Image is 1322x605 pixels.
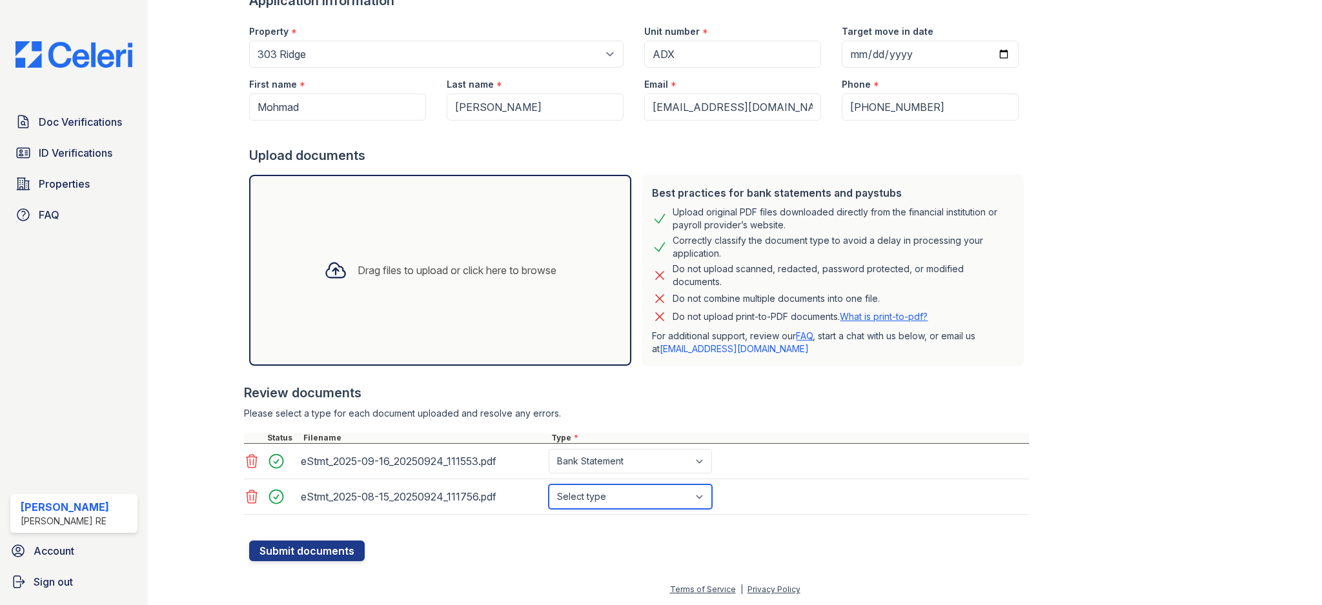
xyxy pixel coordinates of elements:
[842,78,871,91] label: Phone
[673,234,1013,260] div: Correctly classify the document type to avoid a delay in processing your application.
[39,145,112,161] span: ID Verifications
[447,78,494,91] label: Last name
[747,584,800,594] a: Privacy Policy
[840,311,928,322] a: What is print-to-pdf?
[10,109,137,135] a: Doc Verifications
[301,486,544,507] div: eStmt_2025-08-15_20250924_111756.pdf
[21,515,109,528] div: [PERSON_NAME] RE
[10,171,137,197] a: Properties
[244,407,1029,420] div: Please select a type for each document uploaded and resolve any errors.
[673,291,880,306] div: Do not combine multiple documents into one file.
[249,78,297,91] label: First name
[10,202,137,228] a: FAQ
[673,263,1013,288] div: Do not upload scanned, redacted, password protected, or modified documents.
[740,584,743,594] div: |
[549,433,1029,443] div: Type
[644,25,700,38] label: Unit number
[644,78,668,91] label: Email
[358,263,556,278] div: Drag files to upload or click here to browse
[5,569,143,595] a: Sign out
[10,140,137,166] a: ID Verifications
[670,584,736,594] a: Terms of Service
[673,206,1013,232] div: Upload original PDF files downloaded directly from the financial institution or payroll provider’...
[301,451,544,471] div: eStmt_2025-09-16_20250924_111553.pdf
[265,433,301,443] div: Status
[21,499,109,515] div: [PERSON_NAME]
[34,543,74,559] span: Account
[249,25,289,38] label: Property
[301,433,549,443] div: Filename
[249,146,1029,164] div: Upload documents
[39,176,90,192] span: Properties
[660,343,809,354] a: [EMAIL_ADDRESS][DOMAIN_NAME]
[842,25,933,38] label: Target move in date
[34,574,73,590] span: Sign out
[39,114,122,130] span: Doc Verifications
[652,330,1013,355] p: For additional support, review our , start a chat with us below, or email us at
[5,538,143,564] a: Account
[652,185,1013,201] div: Best practices for bank statements and paystubs
[673,310,928,323] p: Do not upload print-to-PDF documents.
[249,541,365,561] button: Submit documents
[39,207,59,223] span: FAQ
[796,330,813,341] a: FAQ
[5,41,143,68] img: CE_Logo_Blue-a8612792a0a2168367f1c8372b55b34899dd931a85d93a1a3d3e32e68fde9ad4.png
[244,384,1029,402] div: Review documents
